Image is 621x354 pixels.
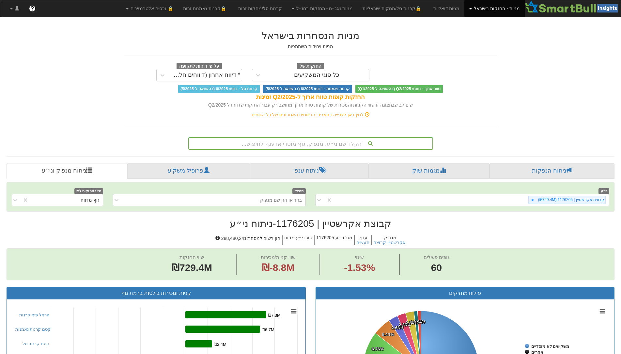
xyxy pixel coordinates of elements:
[121,0,178,17] a: 🔒 נכסים אלטרנטיבים
[120,111,502,118] div: לחץ כאן לצפייה בתאריכי הדיווחים האחרונים של כל הגופים
[321,290,610,296] h3: פילוח מחזיקים
[125,102,497,108] div: שים לב שבתצוגה זו שווי הקניות והמכירות של קופות טווח ארוך מחושב רק עבור החזקות שדווחו ל Q2/2025
[355,254,364,260] span: שינוי
[125,30,497,41] h2: מניות הנסחרות בישראל
[297,63,324,70] span: החזקות של
[399,322,411,327] tspan: 2.39%
[344,261,375,275] span: -1.53%
[368,163,489,179] a: מגמות שוק
[598,188,609,194] span: ני״ע
[7,163,127,179] a: ניתוח מנפיק וני״ע
[178,85,260,93] span: קרנות סל - דיווחי 6/2025 (בהשוואה ל-5/2025)
[233,0,287,17] a: קרנות סל/מחקות זרות
[406,320,418,325] tspan: 2.36%
[372,346,384,351] tspan: 6.76%
[23,341,49,346] a: קסם קרנות סל
[263,85,352,93] span: קרנות נאמנות - דיווחי 6/2025 (בהשוואה ל-5/2025)
[314,235,354,245] h5: מס' ני״ע : 1176205
[356,240,369,245] button: תעשיה
[428,0,465,17] a: מניות דואליות
[531,344,569,349] tspan: משקיעים לא מוסדיים
[7,218,614,229] h2: קבוצת אקרשטיין | 1176205 - ניתוח ני״ע
[411,320,423,325] tspan: 1.01%
[282,235,314,245] h5: סוג ני״ע : מניות
[179,254,204,260] span: שווי החזקות
[536,196,605,204] div: קבוצת אקרשטיין | 1176205 (₪729.4M)
[172,262,212,273] span: ₪729.4M
[81,197,100,203] div: גוף מדווח
[262,262,295,273] span: ₪-8.8M
[371,235,407,245] h5: מנפיק :
[260,197,302,203] div: בחר או הזן שם מנפיק
[358,0,428,17] a: 🔒קרנות סל/מחקות ישראליות
[464,0,524,17] a: מניות - החזקות בישראל
[489,163,614,179] a: ניתוח הנפקות
[261,254,296,260] span: שווי קניות/מכירות
[15,327,51,332] a: קסם קרנות נאמנות
[525,0,621,13] img: Smartbull
[12,290,301,296] h3: קניות ומכירות בולטות ברמת גוף
[354,235,371,245] h5: ענף :
[392,325,404,330] tspan: 2.63%
[382,332,394,337] tspan: 5.11%
[189,138,432,149] div: הקלד שם ני״ע, מנפיק, גוף מוסדי או ענף לחיפוש...
[74,188,103,194] span: הצג החזקות לפי
[294,72,339,78] div: כל סוגי המשקיעים
[177,63,222,70] span: על פי דוחות לתקופה
[170,72,241,78] div: * דיווח אחרון (דיווחים חלקיים)
[30,5,34,12] span: ?
[127,163,250,179] a: פרופיל משקיע
[413,319,426,324] tspan: 0.94%
[214,342,226,347] tspan: ₪2.4M
[292,188,306,194] span: מנפיק
[125,44,497,49] h5: מניות ויחידות השתתפות
[287,0,358,17] a: מניות ואג״ח - החזקות בחו״ל
[24,0,40,17] a: ?
[125,93,497,102] div: החזקות קופות טווח ארוך ל-Q2/2025 זמינות
[214,235,282,245] h5: הון רשום למסחר : 288,480,241
[262,327,274,332] tspan: ₪6.7M
[19,312,50,317] a: הראל פיא קרנות
[250,163,368,179] a: ניתוח ענפי
[178,0,234,17] a: 🔒קרנות נאמנות זרות
[355,85,443,93] span: טווח ארוך - דיווחי Q2/2025 (בהשוואה ל-Q1/2025)
[268,313,281,318] tspan: ₪7.3M
[424,254,449,260] span: גופים פעילים
[373,240,406,245] button: אקרשטיין קבוצה
[424,261,449,275] span: 60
